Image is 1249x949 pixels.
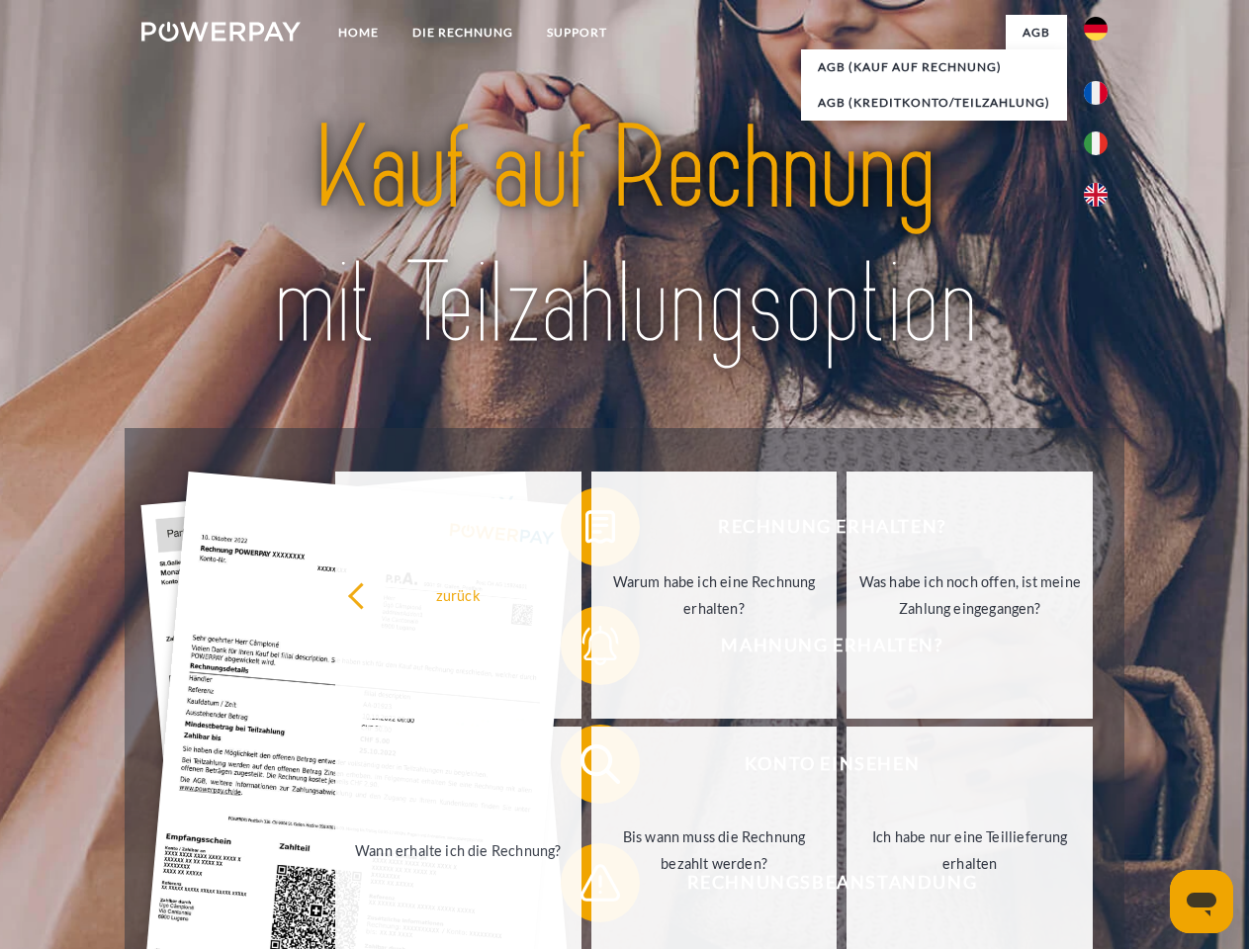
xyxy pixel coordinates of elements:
a: AGB (Kreditkonto/Teilzahlung) [801,85,1067,121]
img: en [1084,183,1108,207]
img: it [1084,131,1108,155]
img: logo-powerpay-white.svg [141,22,301,42]
a: AGB (Kauf auf Rechnung) [801,49,1067,85]
div: Was habe ich noch offen, ist meine Zahlung eingegangen? [858,568,1081,622]
a: SUPPORT [530,15,624,50]
div: Bis wann muss die Rechnung bezahlt werden? [603,823,826,877]
iframe: Schaltfläche zum Öffnen des Messaging-Fensters [1170,870,1233,933]
div: Wann erhalte ich die Rechnung? [347,836,570,863]
img: de [1084,17,1108,41]
div: Warum habe ich eine Rechnung erhalten? [603,568,826,622]
div: zurück [347,581,570,608]
a: agb [1006,15,1067,50]
img: title-powerpay_de.svg [189,95,1060,379]
div: Ich habe nur eine Teillieferung erhalten [858,823,1081,877]
a: Was habe ich noch offen, ist meine Zahlung eingegangen? [847,472,1093,719]
a: DIE RECHNUNG [396,15,530,50]
img: fr [1084,81,1108,105]
a: Home [321,15,396,50]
